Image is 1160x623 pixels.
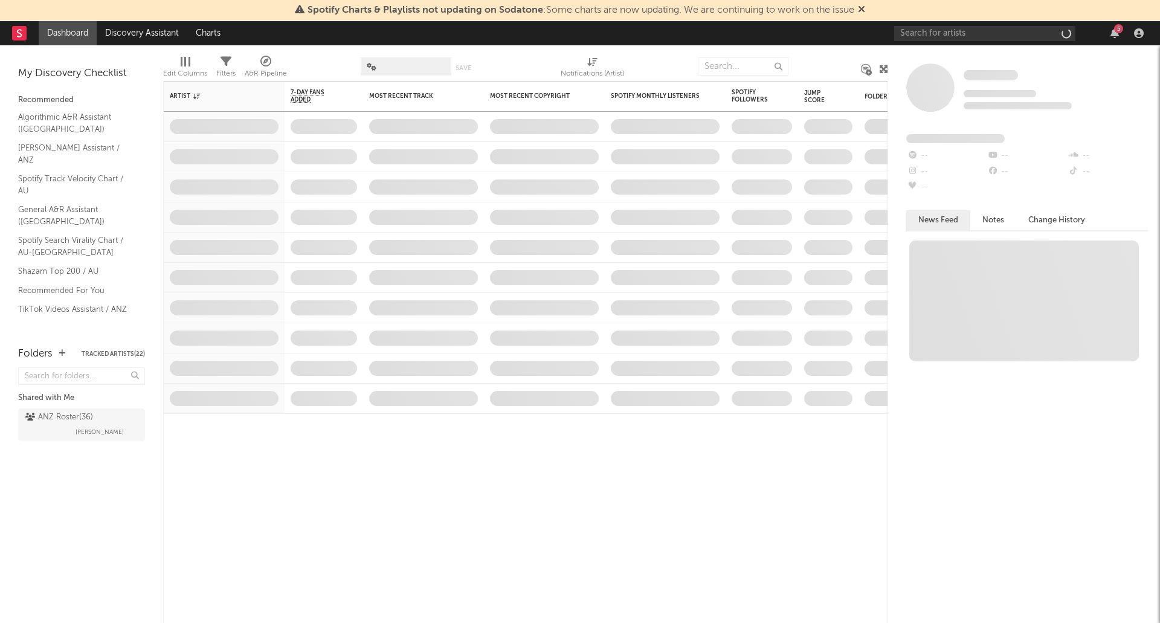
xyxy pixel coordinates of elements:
button: Notes [970,210,1016,230]
div: Shared with Me [18,391,145,405]
div: Notifications (Artist) [561,51,624,86]
div: Filters [216,66,236,81]
div: Most Recent Track [369,92,460,100]
span: 7-Day Fans Added [291,89,339,103]
a: General A&R Assistant ([GEOGRAPHIC_DATA]) [18,203,133,228]
div: -- [906,148,987,164]
a: Shazam Top 200 / AU [18,265,133,278]
div: Filters [216,51,236,86]
a: [PERSON_NAME] Assistant / ANZ [18,141,133,166]
button: Save [456,65,471,71]
div: ANZ Roster ( 36 ) [25,410,93,425]
div: Spotify Followers [732,89,774,103]
div: -- [1068,164,1148,179]
div: A&R Pipeline [245,66,287,81]
button: News Feed [906,210,970,230]
a: TikTok Videos Assistant / ANZ [18,303,133,316]
a: Spotify Search Virality Chart / AU-[GEOGRAPHIC_DATA] [18,234,133,259]
div: Folders [18,347,53,361]
div: -- [987,164,1067,179]
a: Algorithmic A&R Assistant ([GEOGRAPHIC_DATA]) [18,111,133,135]
button: Tracked Artists(22) [82,351,145,357]
input: Search for folders... [18,367,145,385]
div: Notifications (Artist) [561,66,624,81]
div: Recommended [18,93,145,108]
button: Change History [1016,210,1097,230]
button: 5 [1110,28,1119,38]
div: Edit Columns [163,51,207,86]
span: : Some charts are now updating. We are continuing to work on the issue [308,5,854,15]
div: Folders [865,93,955,100]
span: Dismiss [858,5,865,15]
div: -- [987,148,1067,164]
a: Some Artist [964,69,1018,82]
div: A&R Pipeline [245,51,287,86]
div: -- [906,179,987,195]
div: Artist [170,92,260,100]
span: Some Artist [964,70,1018,80]
div: Edit Columns [163,66,207,81]
div: My Discovery Checklist [18,66,145,81]
input: Search for artists [894,26,1075,41]
input: Search... [698,57,788,76]
span: 0 fans last week [964,102,1072,109]
a: TikTok Sounds Assistant / ANZ [18,322,133,335]
div: -- [1068,148,1148,164]
div: -- [906,164,987,179]
a: Dashboard [39,21,97,45]
a: ANZ Roster(36)[PERSON_NAME] [18,408,145,441]
a: Spotify Track Velocity Chart / AU [18,172,133,197]
div: 5 [1114,24,1123,33]
span: [PERSON_NAME] [76,425,124,439]
div: Spotify Monthly Listeners [611,92,701,100]
a: Discovery Assistant [97,21,187,45]
a: Charts [187,21,229,45]
div: Jump Score [804,89,834,104]
span: Fans Added by Platform [906,134,1005,143]
div: Most Recent Copyright [490,92,581,100]
span: Spotify Charts & Playlists not updating on Sodatone [308,5,543,15]
a: Recommended For You [18,284,133,297]
span: Tracking Since: [DATE] [964,90,1036,97]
